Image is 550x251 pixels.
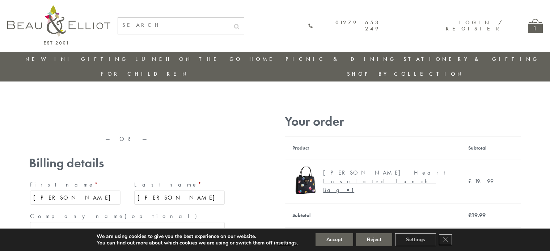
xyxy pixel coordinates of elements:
a: Lunch On The Go [135,55,242,63]
th: Subtotal [285,204,461,227]
a: Emily Heart Insulated Lunch Bag [PERSON_NAME] Heart Insulated Lunch Bag× 1 [292,167,454,196]
a: Home [249,55,278,63]
a: New in! [25,55,74,63]
span: (optional) [124,212,201,220]
button: settings [278,240,297,246]
a: 01279 653 249 [308,20,380,32]
img: Emily Heart Insulated Lunch Bag [292,167,320,194]
a: Stationery & Gifting [403,55,539,63]
button: Close GDPR Cookie Banner [439,234,452,245]
label: Company name [30,210,225,222]
span: £ [468,177,475,185]
h3: Your order [285,114,521,129]
label: Last name [134,179,225,191]
th: Subtotal [461,137,521,159]
bdi: 19.99 [468,212,486,219]
p: — OR — [29,136,226,142]
strong: × 1 [347,186,354,194]
h3: Billing details [29,156,226,171]
button: Accept [316,233,353,246]
button: Settings [395,233,436,246]
span: £ [468,212,471,219]
iframe: Secure express checkout frame [27,111,227,129]
a: Shop by collection [347,70,464,78]
img: logo [7,5,110,45]
p: You can find out more about which cookies we are using or switch them off in . [97,240,298,246]
a: Gifting [81,55,128,63]
bdi: 19.99 [468,177,494,185]
a: 1 [528,19,543,33]
label: First name [30,179,120,191]
input: SEARCH [118,18,229,33]
th: Product [285,137,461,159]
button: Reject [356,233,392,246]
p: We are using cookies to give you the best experience on our website. [97,233,298,240]
a: Picnic & Dining [285,55,396,63]
a: For Children [101,70,189,78]
a: Login / Register [446,19,503,32]
div: [PERSON_NAME] Heart Insulated Lunch Bag [323,168,448,194]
